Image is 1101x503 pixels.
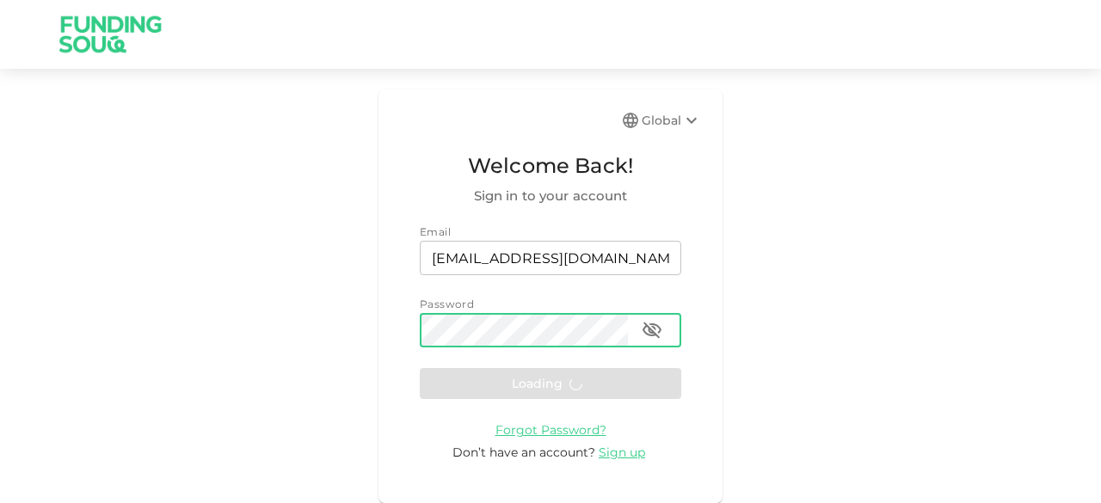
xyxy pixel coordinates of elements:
input: password [420,313,628,347]
span: Welcome Back! [420,150,681,182]
span: Email [420,225,451,238]
a: Forgot Password? [495,421,606,438]
div: Global [642,110,702,131]
input: email [420,241,681,275]
span: Sign in to your account [420,186,681,206]
span: Password [420,298,474,310]
span: Forgot Password? [495,422,606,438]
span: Don’t have an account? [452,445,595,460]
span: Sign up [599,445,645,460]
